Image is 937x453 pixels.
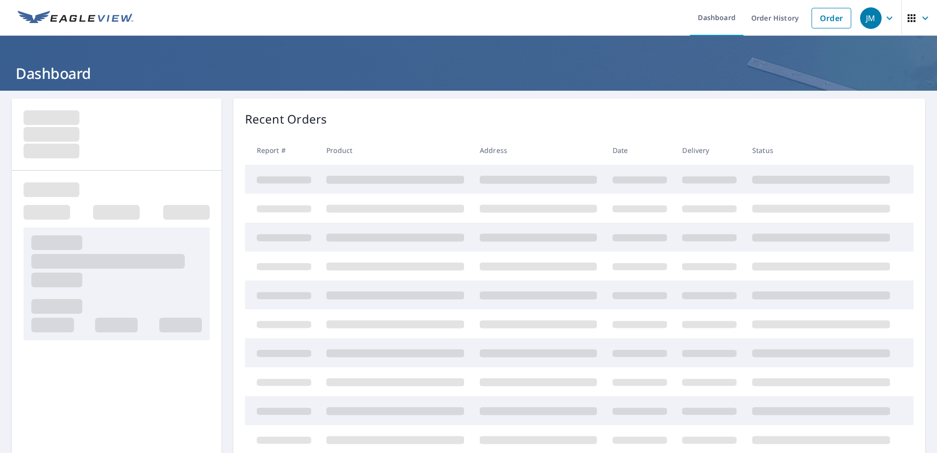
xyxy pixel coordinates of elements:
h1: Dashboard [12,63,925,83]
th: Product [319,136,472,165]
th: Date [605,136,675,165]
th: Report # [245,136,319,165]
th: Delivery [674,136,744,165]
th: Address [472,136,605,165]
img: EV Logo [18,11,133,25]
p: Recent Orders [245,110,327,128]
a: Order [812,8,851,28]
th: Status [744,136,898,165]
div: JM [860,7,882,29]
